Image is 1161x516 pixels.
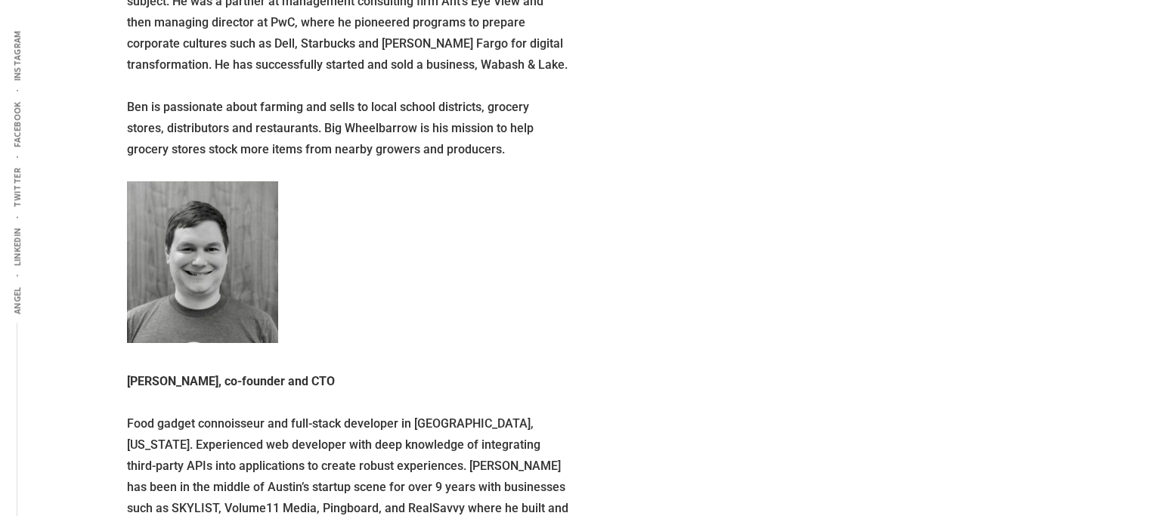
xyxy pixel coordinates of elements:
span: Facebook [11,101,23,147]
a: Facebook [9,92,25,156]
span: Instagram [11,30,23,81]
strong: [PERSON_NAME], co-founder and CTO [127,374,335,388]
a: Instagram [9,21,25,90]
span: Angel [11,286,23,314]
a: Twitter [9,159,25,217]
a: LinkedIn [9,218,25,275]
a: Angel [9,277,25,323]
p: Ben is passionate about farming and sells to local school districts, grocery stores, distributors... [127,97,568,160]
span: LinkedIn [11,227,23,266]
span: Twitter [11,168,23,208]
